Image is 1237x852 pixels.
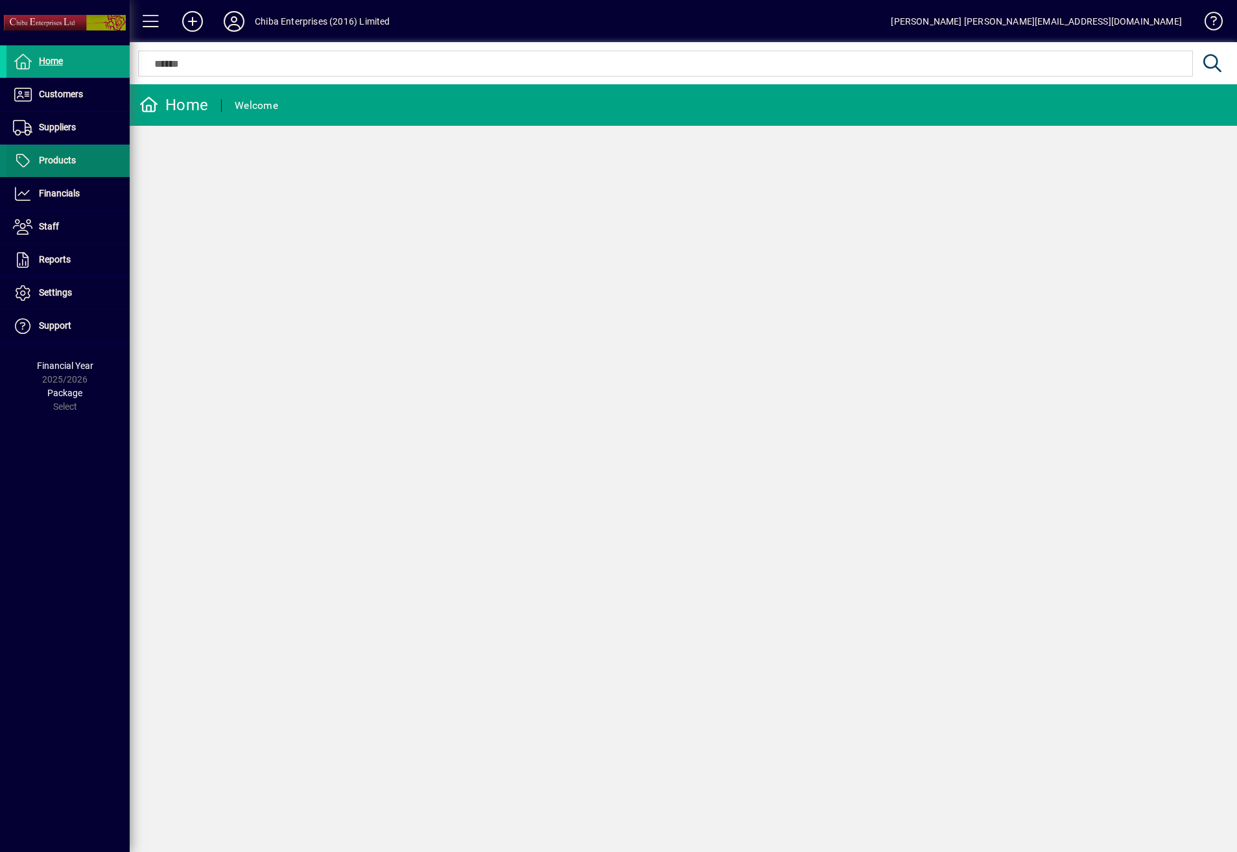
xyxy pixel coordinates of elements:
button: Profile [213,10,255,33]
span: Financials [39,188,80,198]
a: Knowledge Base [1195,3,1221,45]
a: Settings [6,277,130,309]
div: Welcome [235,95,278,116]
span: Staff [39,221,59,231]
div: Chiba Enterprises (2016) Limited [255,11,390,32]
span: Support [39,320,71,331]
a: Staff [6,211,130,243]
a: Products [6,145,130,177]
span: Products [39,155,76,165]
span: Reports [39,254,71,265]
div: [PERSON_NAME] [PERSON_NAME][EMAIL_ADDRESS][DOMAIN_NAME] [891,11,1182,32]
button: Add [172,10,213,33]
span: Customers [39,89,83,99]
span: Package [47,388,82,398]
a: Reports [6,244,130,276]
span: Suppliers [39,122,76,132]
span: Financial Year [37,361,93,371]
div: Home [139,95,208,115]
a: Financials [6,178,130,210]
span: Settings [39,287,72,298]
span: Home [39,56,63,66]
a: Support [6,310,130,342]
a: Customers [6,78,130,111]
a: Suppliers [6,112,130,144]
